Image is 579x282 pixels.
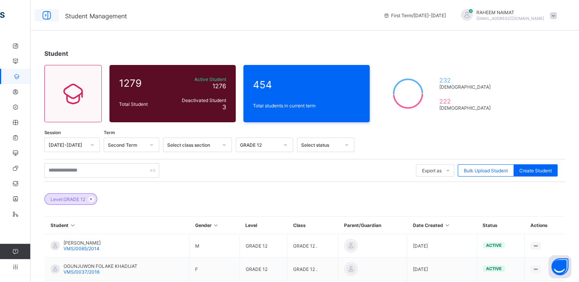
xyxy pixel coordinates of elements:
[439,76,494,84] span: 232
[104,130,115,135] span: Term
[172,97,226,103] span: Deactivated Student
[439,84,494,90] span: [DEMOGRAPHIC_DATA]
[240,258,287,281] td: GRADE 12
[287,234,338,258] td: GRADE 12 .
[240,142,279,148] div: GRADE 12
[222,103,226,111] span: 3
[172,76,226,82] span: Active Student
[167,142,218,148] div: Select class section
[108,142,145,148] div: Second Term
[64,269,99,275] span: VMS/0037/2016
[189,258,240,281] td: F
[407,258,477,281] td: [DATE]
[51,196,85,202] span: Level: GRADE 12
[486,266,502,271] span: active
[422,168,442,173] span: Export as
[407,234,477,258] td: [DATE]
[189,217,240,234] th: Gender
[486,243,502,248] span: active
[44,50,68,57] span: Student
[45,217,189,234] th: Student
[44,130,61,135] span: Session
[65,12,127,20] span: Student Management
[189,234,240,258] td: M
[476,10,544,15] span: RAHEEM NAIMAT
[476,16,544,21] span: [EMAIL_ADDRESS][DOMAIN_NAME]
[213,222,219,228] i: Sort in Ascending Order
[253,103,360,109] span: Total students in current term
[119,77,168,89] span: 1279
[49,142,86,148] div: [DATE]-[DATE]
[287,217,338,234] th: Class
[407,217,477,234] th: Date Created
[477,217,525,234] th: Status
[240,234,287,258] td: GRADE 12
[253,79,360,91] span: 454
[548,255,571,278] button: Open asap
[383,13,446,18] span: session/term information
[338,217,407,234] th: Parent/Guardian
[464,168,508,173] span: Bulk Upload Student
[519,168,552,173] span: Create Student
[117,99,170,109] div: Total Student
[439,97,494,105] span: 222
[64,263,137,269] span: OGUNJUWON FOLAKE KHADIJAT
[525,217,565,234] th: Actions
[301,142,340,148] div: Select status
[70,222,76,228] i: Sort in Ascending Order
[240,217,287,234] th: Level
[64,240,101,246] span: [PERSON_NAME]
[287,258,338,281] td: GRADE 12 .
[444,222,451,228] i: Sort in Ascending Order
[64,246,99,251] span: VMS/0065/2014
[212,82,226,90] span: 1276
[453,9,561,22] div: RAHEEMNAIMAT
[439,105,494,111] span: [DEMOGRAPHIC_DATA]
